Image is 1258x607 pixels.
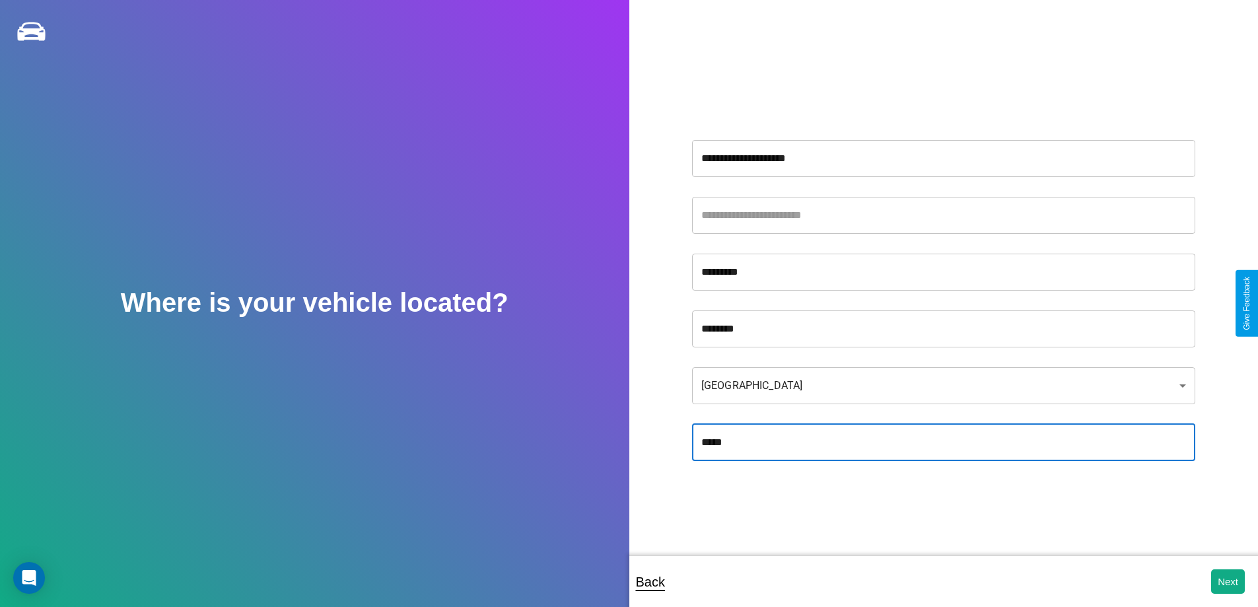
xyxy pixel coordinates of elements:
[692,367,1195,404] div: [GEOGRAPHIC_DATA]
[121,288,508,318] h2: Where is your vehicle located?
[1211,569,1245,594] button: Next
[13,562,45,594] div: Open Intercom Messenger
[636,570,665,594] p: Back
[1242,277,1251,330] div: Give Feedback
